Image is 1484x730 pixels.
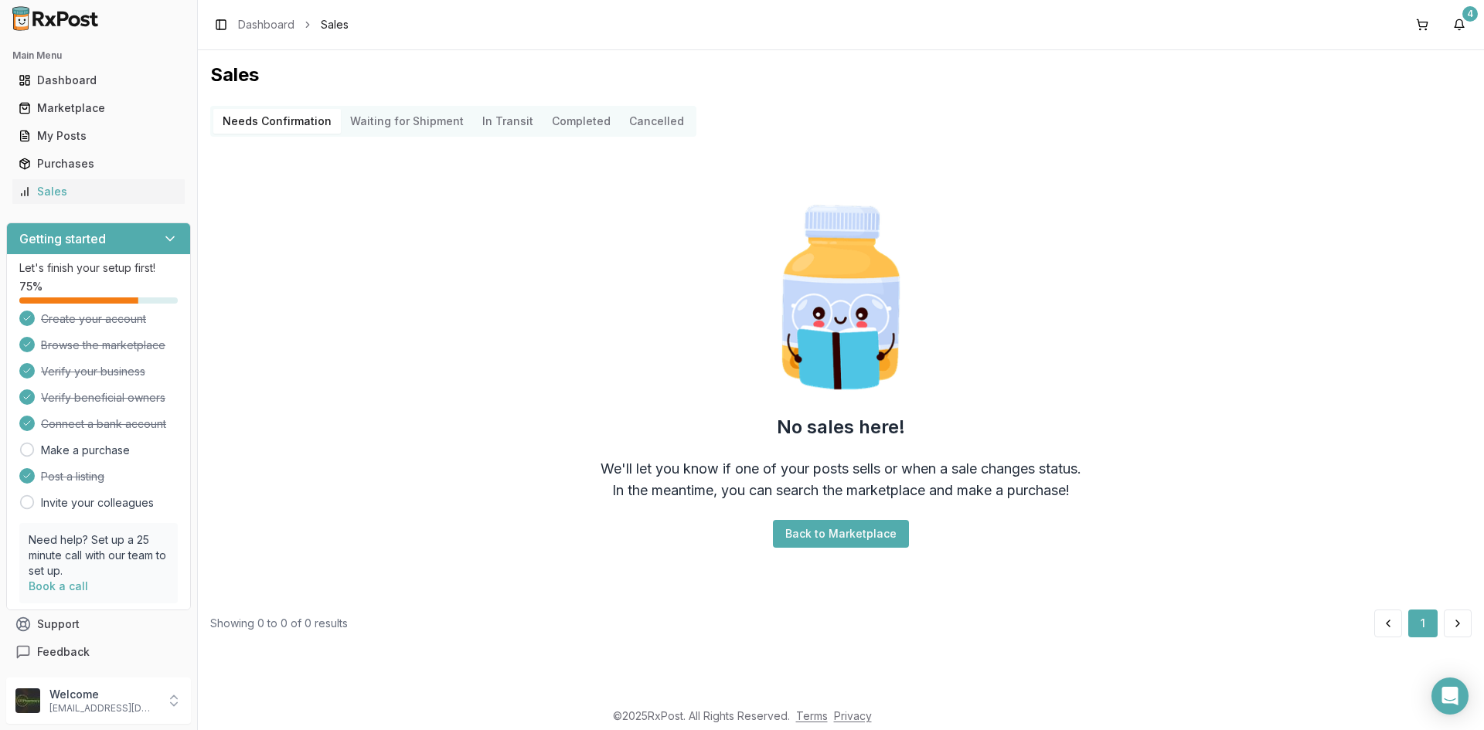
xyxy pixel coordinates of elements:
a: Terms [796,709,828,722]
span: Post a listing [41,469,104,484]
p: [EMAIL_ADDRESS][DOMAIN_NAME] [49,702,157,715]
a: Marketplace [12,94,185,122]
span: Create your account [41,311,146,327]
button: 4 [1447,12,1472,37]
button: Back to Marketplace [773,520,909,548]
a: My Posts [12,122,185,150]
img: RxPost Logo [6,6,105,31]
button: Marketplace [6,96,191,121]
button: In Transit [473,109,543,134]
h1: Sales [210,63,1472,87]
button: Dashboard [6,68,191,93]
nav: breadcrumb [238,17,349,32]
button: Sales [6,179,191,204]
button: Needs Confirmation [213,109,341,134]
button: Purchases [6,151,191,176]
div: Marketplace [19,100,179,116]
div: Sales [19,184,179,199]
a: Dashboard [238,17,294,32]
span: Connect a bank account [41,416,166,432]
div: 4 [1462,6,1478,22]
img: User avatar [15,688,40,713]
a: Dashboard [12,66,185,94]
button: Cancelled [620,109,693,134]
button: Support [6,610,191,638]
h2: No sales here! [777,415,905,440]
div: Purchases [19,156,179,171]
a: Privacy [834,709,872,722]
a: Invite your colleagues [41,495,154,511]
span: Verify your business [41,364,145,379]
p: Welcome [49,687,157,702]
div: We'll let you know if one of your posts sells or when a sale changes status. [601,458,1081,480]
p: Let's finish your setup first! [19,260,178,276]
div: Open Intercom Messenger [1431,677,1469,715]
button: Completed [543,109,620,134]
a: Make a purchase [41,443,130,458]
img: Smart Pill Bottle [742,199,940,396]
div: Showing 0 to 0 of 0 results [210,616,348,631]
button: My Posts [6,124,191,148]
p: Need help? Set up a 25 minute call with our team to set up. [29,532,168,579]
a: Purchases [12,150,185,178]
span: Browse the marketplace [41,338,165,353]
h2: Main Menu [12,49,185,62]
a: Sales [12,178,185,205]
div: My Posts [19,128,179,144]
span: Feedback [37,644,90,660]
button: Feedback [6,638,191,666]
div: In the meantime, you can search the marketplace and make a purchase! [612,480,1070,501]
span: Sales [321,17,349,32]
a: Book a call [29,579,88,592]
h3: Getting started [19,229,106,248]
span: 75 % [19,279,43,294]
button: Waiting for Shipment [341,109,473,134]
button: 1 [1408,609,1438,637]
div: Dashboard [19,73,179,88]
span: Verify beneficial owners [41,390,165,406]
